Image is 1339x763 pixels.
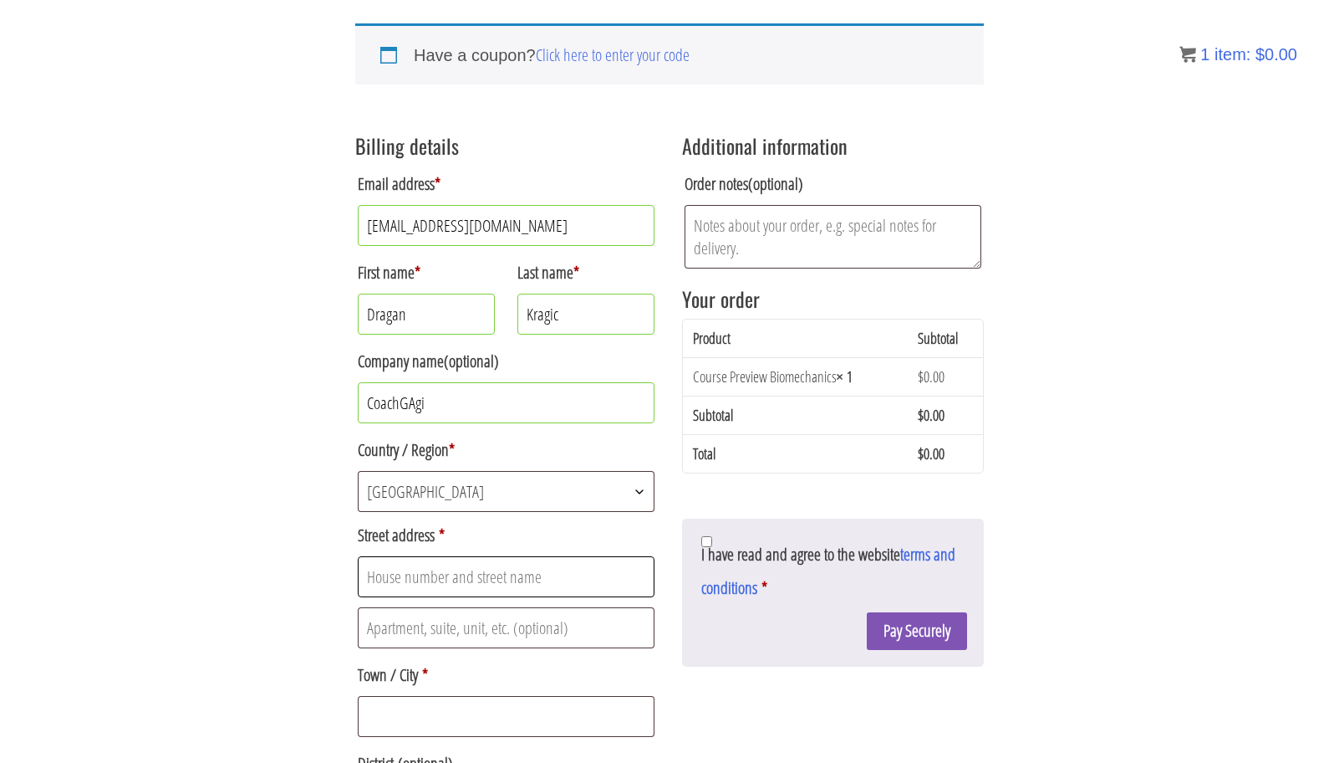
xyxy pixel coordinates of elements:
[355,23,984,84] div: Have a coupon?
[1179,46,1196,63] img: icon11.png
[683,434,908,473] th: Total
[358,256,495,289] label: First name
[682,135,984,156] h3: Additional information
[358,607,654,648] input: Apartment, suite, unit, etc. (optional)
[358,519,654,552] label: Street address
[761,576,767,599] abbr: required
[1214,45,1250,64] span: item:
[1255,45,1297,64] bdi: 0.00
[444,350,499,372] span: (optional)
[683,320,908,357] th: Product
[683,396,908,434] th: Subtotal
[358,471,654,512] span: Country / Region
[1200,45,1209,64] span: 1
[1255,45,1265,64] span: $
[1179,45,1297,64] a: 1 item: $0.00
[701,536,712,547] input: I have read and agree to the websiteterms and conditions *
[918,443,944,463] bdi: 0.00
[701,543,955,599] a: terms and conditions
[908,320,983,357] th: Subtotal
[355,135,657,156] h3: Billing details
[918,366,924,387] span: $
[358,556,654,597] input: House number and street name
[918,405,944,425] bdi: 0.00
[701,543,955,599] span: I have read and agree to the website
[358,167,654,201] label: Email address
[918,443,924,463] span: $
[682,288,984,310] h3: Your order
[358,433,654,467] label: Country / Region
[918,366,944,387] bdi: 0.00
[359,472,654,511] span: Serbia
[358,345,654,378] label: Company name
[748,172,803,195] span: (optional)
[837,366,853,387] strong: × 1
[358,658,654,692] label: Town / City
[867,612,967,650] button: Pay Securely
[517,256,654,289] label: Last name
[685,167,981,201] label: Order notes
[918,405,924,425] span: $
[683,357,908,396] td: Course Preview Biomechanics
[536,44,690,66] a: Click here to enter your code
